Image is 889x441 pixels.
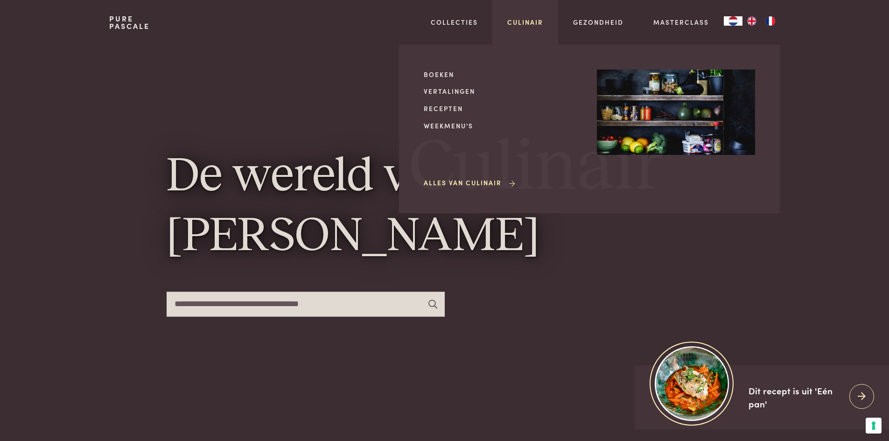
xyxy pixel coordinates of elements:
span: Culinair [409,132,663,203]
a: Weekmenu's [424,121,582,131]
a: Alles van Culinair [424,178,517,188]
button: Uw voorkeuren voor toestemming voor trackingtechnologieën [866,418,882,434]
a: PurePascale [109,15,150,30]
div: Language [724,16,742,26]
img: Culinair [597,70,755,155]
a: https://admin.purepascale.com/wp-content/uploads/2025/08/home_recept_link.jpg Dit recept is uit '... [635,365,889,429]
h1: De wereld van [PERSON_NAME] [167,148,723,267]
div: Dit recept is uit 'Eén pan' [749,384,842,411]
a: Collecties [431,17,478,27]
a: Vertalingen [424,86,582,96]
a: Gezondheid [573,17,623,27]
a: Masterclass [653,17,709,27]
a: Boeken [424,70,582,79]
a: EN [742,16,761,26]
a: NL [724,16,742,26]
ul: Language list [742,16,780,26]
a: Culinair [507,17,543,27]
img: https://admin.purepascale.com/wp-content/uploads/2025/08/home_recept_link.jpg [655,346,729,420]
a: FR [761,16,780,26]
aside: Language selected: Nederlands [724,16,780,26]
a: Recepten [424,104,582,113]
